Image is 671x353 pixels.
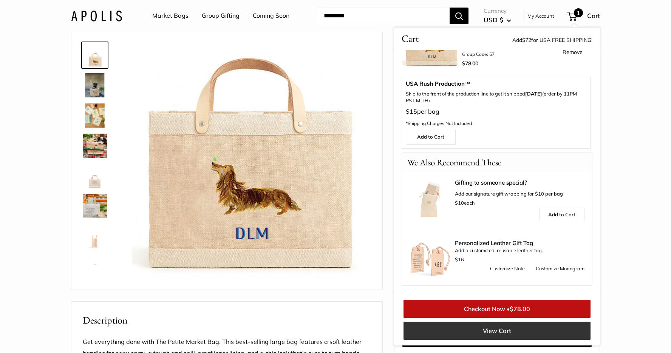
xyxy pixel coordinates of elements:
img: Petite Market Bag in Natural Dachshund [83,134,107,158]
a: Remove [563,49,583,55]
a: Petite Market Bag in Natural Dachshund [81,72,108,99]
img: Apolis [71,10,122,21]
span: Personalized Leather Gift Tag [455,240,584,246]
span: Add for USA FREE SHIPPING! [512,37,592,43]
a: Customize Note [490,264,525,273]
img: Apolis Signature Gift Wrapping [410,180,451,221]
p: Skip to the front of the production line to get it shipped (order by 11PM PST M-TH). [406,91,586,104]
h2: Description [83,313,371,328]
div: Add our signature gift wrapping for $10 per bag [455,180,584,208]
div: Add a customized, reusable leather tag. [455,240,584,264]
img: description_Side view of the Petite Market Bag [83,224,107,248]
a: Petite Market Bag in Natural Dachshund [81,253,108,280]
span: each [455,200,475,206]
span: *Shipping Charges Not Included [406,120,472,126]
a: description_The artist's desk in Ventura CA [81,102,108,129]
img: description_The artist's desk in Ventura CA [83,103,107,128]
p: per bag [406,106,586,129]
iframe: Sign Up via Text for Offers [6,324,81,347]
a: My Account [527,11,554,20]
a: Checkout Now •$78.00 [404,300,591,318]
span: 1 [574,8,583,17]
a: 1 Cart [567,10,600,22]
span: $15 [406,108,417,115]
span: $16 [455,256,464,262]
img: description_Elevated any trip to the market [83,194,107,218]
a: Coming Soon [253,10,289,22]
img: Petite Market Bag in Natural Dachshund [83,73,107,97]
span: Currency [484,6,511,16]
a: Customize Monogram [536,264,584,273]
a: Gifting to someone special? [455,180,584,186]
span: $72 [522,37,531,43]
span: $10 [455,200,464,206]
img: customizer-prod [132,43,371,282]
span: $78.00 [510,305,530,313]
a: View Cart [404,322,591,340]
p: We Also Recommend These [402,153,507,172]
a: description_Elevated any trip to the market [81,193,108,220]
img: Luggage Tag [410,236,451,278]
a: Petite Market Bag in Natural Dachshund [81,132,108,159]
span: USA Rush Production™ [406,81,586,87]
span: $78.00 [462,60,478,67]
button: Search [450,8,468,24]
a: description_Side view of the Petite Market Bag [81,223,108,250]
button: USD $ [484,14,511,26]
a: Group Gifting [202,10,240,22]
img: description_Seal of authenticity printed on the backside of every bag. [83,164,107,188]
li: Group Code: 57 [462,51,545,58]
a: description_Seal of authenticity printed on the backside of every bag. [81,162,108,190]
a: Market Bags [152,10,189,22]
input: Search... [318,8,450,24]
a: Add to Cart [406,128,456,144]
span: USD $ [484,16,503,24]
span: Cart [402,31,419,46]
img: Petite Market Bag in Natural Dachshund [83,254,107,279]
a: Petite Market Bag in Natural Dachshund [81,42,108,69]
b: [DATE] [525,91,542,97]
a: Add to Cart [539,208,584,221]
img: Petite Market Bag in Natural Dachshund [83,43,107,67]
span: Cart [587,12,600,20]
